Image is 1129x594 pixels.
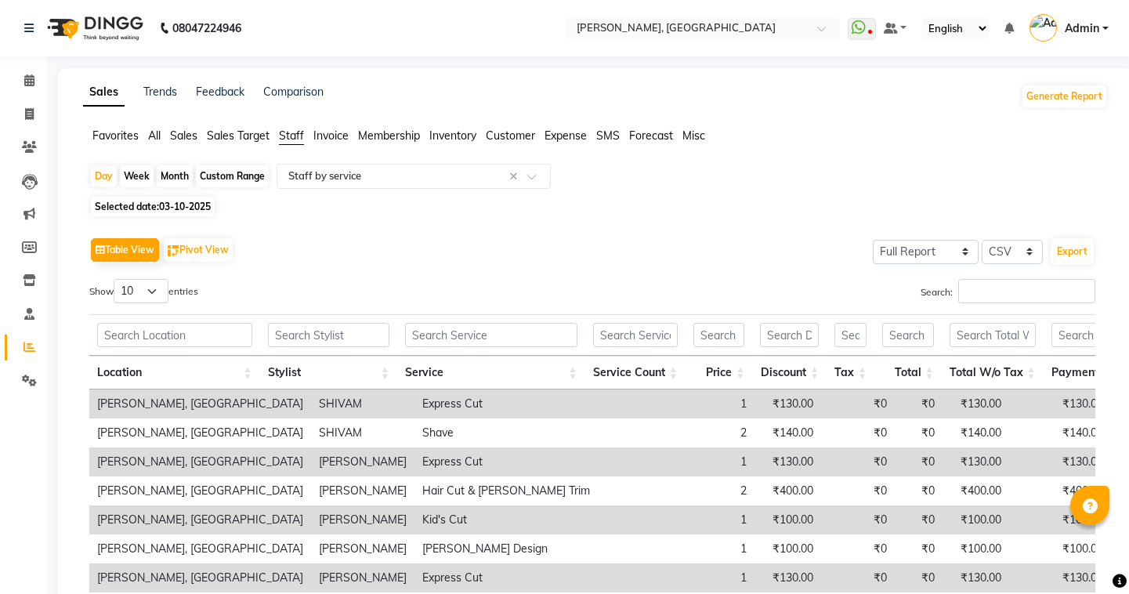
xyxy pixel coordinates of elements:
td: 1 [654,389,754,418]
input: Search Payment [1051,323,1111,347]
div: Day [91,165,117,187]
td: ₹0 [895,505,943,534]
td: ₹0 [895,418,943,447]
td: Express Cut [414,563,654,592]
span: Membership [358,129,420,143]
td: ₹0 [821,389,895,418]
span: All [148,129,161,143]
td: ₹400.00 [754,476,821,505]
input: Search Discount [760,323,819,347]
img: logo [40,6,147,50]
td: Express Cut [414,447,654,476]
input: Search: [958,279,1095,303]
td: ₹100.00 [943,534,1009,563]
td: [PERSON_NAME] Design [414,534,654,563]
td: Kid's Cut [414,505,654,534]
span: Clear all [509,168,523,185]
td: ₹130.00 [1009,389,1111,418]
td: [PERSON_NAME] [311,505,414,534]
td: ₹0 [895,476,943,505]
td: ₹0 [821,534,895,563]
td: ₹0 [821,563,895,592]
span: Admin [1065,20,1099,37]
label: Search: [921,279,1095,303]
td: [PERSON_NAME], [GEOGRAPHIC_DATA] [89,563,311,592]
td: ₹0 [821,476,895,505]
td: ₹0 [895,563,943,592]
input: Search Stylist [268,323,389,347]
td: [PERSON_NAME], [GEOGRAPHIC_DATA] [89,447,311,476]
span: Sales [170,129,197,143]
span: SMS [596,129,620,143]
td: ₹100.00 [943,505,1009,534]
th: Total W/o Tax: activate to sort column ascending [942,356,1044,389]
td: ₹130.00 [754,447,821,476]
td: [PERSON_NAME] [311,563,414,592]
td: 1 [654,534,754,563]
span: Sales Target [207,129,270,143]
th: Payment: activate to sort column ascending [1044,356,1119,389]
td: [PERSON_NAME], [GEOGRAPHIC_DATA] [89,389,311,418]
span: Expense [545,129,587,143]
td: ₹130.00 [943,563,1009,592]
a: Feedback [196,85,244,99]
td: [PERSON_NAME], [GEOGRAPHIC_DATA] [89,418,311,447]
td: ₹0 [821,418,895,447]
th: Total: activate to sort column ascending [874,356,942,389]
th: Location: activate to sort column ascending [89,356,260,389]
th: Tax: activate to sort column ascending [827,356,874,389]
span: Staff [279,129,304,143]
span: Misc [682,129,705,143]
button: Export [1051,238,1094,265]
td: [PERSON_NAME], [GEOGRAPHIC_DATA] [89,534,311,563]
span: 03-10-2025 [159,201,211,212]
th: Stylist: activate to sort column ascending [260,356,397,389]
td: ₹0 [895,534,943,563]
td: ₹130.00 [1009,447,1111,476]
td: [PERSON_NAME] [311,534,414,563]
a: Sales [83,78,125,107]
input: Search Tax [834,323,867,347]
td: ₹130.00 [754,389,821,418]
td: ₹140.00 [943,418,1009,447]
span: Inventory [429,129,476,143]
td: ₹0 [895,447,943,476]
td: Express Cut [414,389,654,418]
td: ₹130.00 [943,447,1009,476]
div: Week [120,165,154,187]
th: Discount: activate to sort column ascending [752,356,827,389]
td: ₹130.00 [943,389,1009,418]
td: Shave [414,418,654,447]
img: Admin [1029,14,1057,42]
td: ₹130.00 [754,563,821,592]
input: Search Service [405,323,577,347]
td: ₹100.00 [1009,534,1111,563]
td: ₹400.00 [943,476,1009,505]
td: ₹400.00 [1009,476,1111,505]
td: 1 [654,563,754,592]
th: Service: activate to sort column ascending [397,356,585,389]
div: Custom Range [196,165,269,187]
td: [PERSON_NAME] [311,476,414,505]
td: [PERSON_NAME], [GEOGRAPHIC_DATA] [89,505,311,534]
td: ₹0 [821,505,895,534]
td: ₹100.00 [754,505,821,534]
td: ₹0 [821,447,895,476]
input: Search Total W/o Tax [950,323,1036,347]
input: Search Location [97,323,252,347]
td: [PERSON_NAME], [GEOGRAPHIC_DATA] [89,476,311,505]
td: ₹100.00 [1009,505,1111,534]
td: 1 [654,505,754,534]
td: 2 [654,476,754,505]
td: ₹140.00 [754,418,821,447]
button: Generate Report [1022,85,1106,107]
a: Comparison [263,85,324,99]
td: ₹0 [895,389,943,418]
th: Service Count: activate to sort column ascending [585,356,686,389]
b: 08047224946 [172,6,241,50]
span: Invoice [313,129,349,143]
td: 1 [654,447,754,476]
input: Search Total [882,323,934,347]
td: 2 [654,418,754,447]
span: Favorites [92,129,139,143]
